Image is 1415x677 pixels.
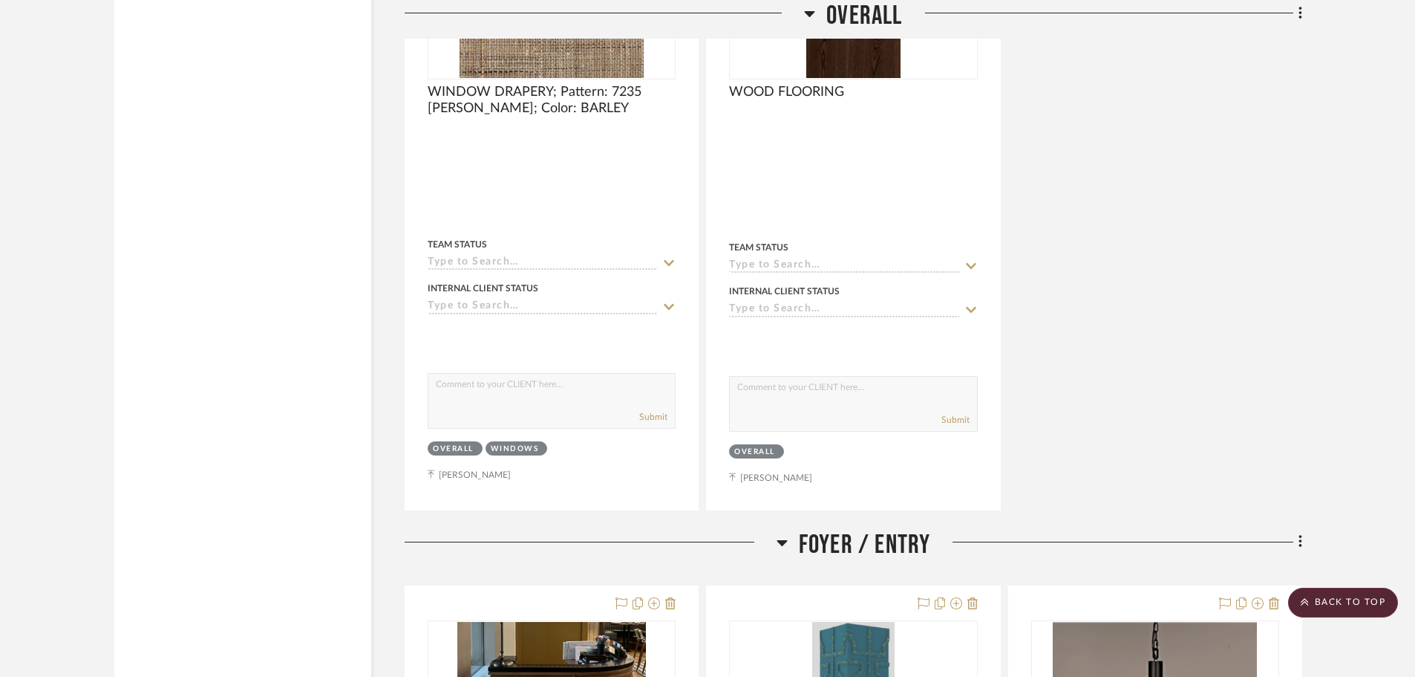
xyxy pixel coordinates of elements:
span: Foyer / Entry [799,529,931,561]
input: Type to Search… [729,303,959,317]
button: Submit [639,410,667,424]
span: WINDOW DRAPERY; Pattern: 7235 [PERSON_NAME]; Color: BARLEY [428,84,676,117]
scroll-to-top-button: BACK TO TOP [1288,588,1398,618]
div: Internal Client Status [428,282,538,295]
input: Type to Search… [428,300,658,314]
div: Team Status [729,241,788,254]
span: WOOD FLOORING [729,84,844,100]
input: Type to Search… [428,256,658,271]
div: OVERALL [433,444,474,455]
div: OVERALL [734,447,775,458]
div: Team Status [428,238,487,251]
button: Submit [941,413,970,427]
input: Type to Search… [729,259,959,273]
div: Internal Client Status [729,285,840,298]
div: WINDOWS [491,444,539,455]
